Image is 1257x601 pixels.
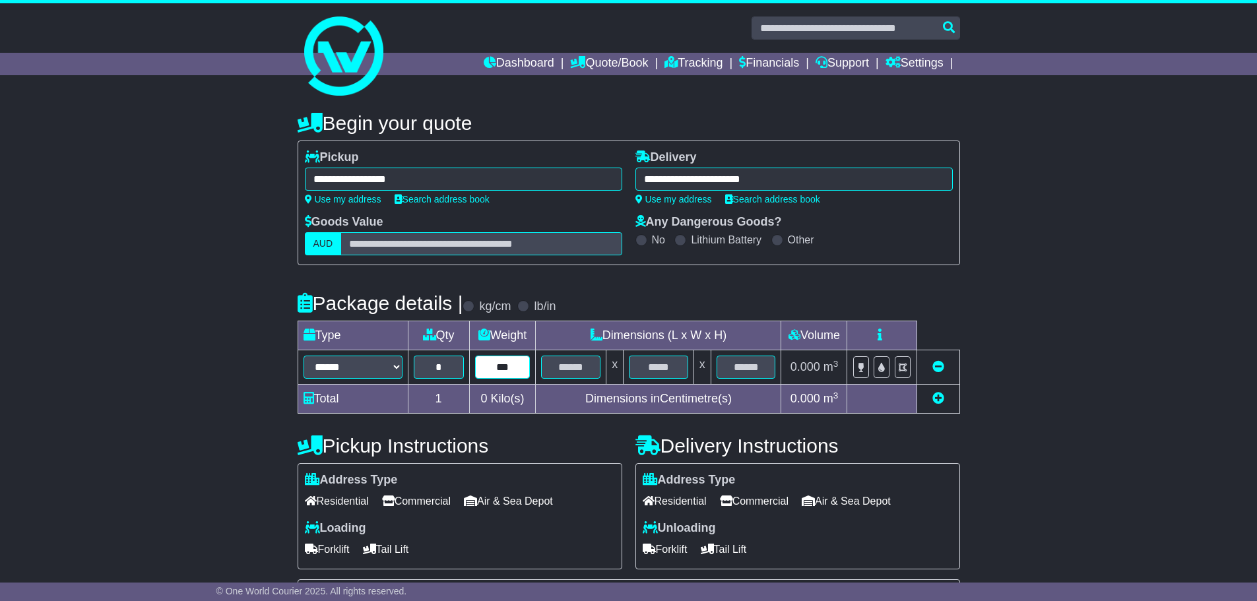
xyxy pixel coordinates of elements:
[725,194,820,205] a: Search address book
[305,232,342,255] label: AUD
[643,473,736,488] label: Address Type
[305,521,366,536] label: Loading
[790,392,820,405] span: 0.000
[305,539,350,559] span: Forklift
[298,292,463,314] h4: Package details |
[635,194,712,205] a: Use my address
[606,350,624,385] td: x
[652,234,665,246] label: No
[643,491,707,511] span: Residential
[408,385,469,414] td: 1
[781,321,847,350] td: Volume
[643,539,688,559] span: Forklift
[816,53,869,75] a: Support
[305,150,359,165] label: Pickup
[305,215,383,230] label: Goods Value
[536,321,781,350] td: Dimensions (L x W x H)
[833,391,839,400] sup: 3
[534,300,556,314] label: lb/in
[643,521,716,536] label: Unloading
[479,300,511,314] label: kg/cm
[691,234,761,246] label: Lithium Battery
[823,360,839,373] span: m
[395,194,490,205] a: Search address book
[298,112,960,134] h4: Begin your quote
[788,234,814,246] label: Other
[469,321,536,350] td: Weight
[464,491,553,511] span: Air & Sea Depot
[363,539,409,559] span: Tail Lift
[469,385,536,414] td: Kilo(s)
[701,539,747,559] span: Tail Lift
[739,53,799,75] a: Financials
[536,385,781,414] td: Dimensions in Centimetre(s)
[298,435,622,457] h4: Pickup Instructions
[305,194,381,205] a: Use my address
[720,491,789,511] span: Commercial
[823,392,839,405] span: m
[298,321,408,350] td: Type
[635,215,782,230] label: Any Dangerous Goods?
[693,350,711,385] td: x
[298,385,408,414] td: Total
[484,53,554,75] a: Dashboard
[664,53,723,75] a: Tracking
[408,321,469,350] td: Qty
[570,53,648,75] a: Quote/Book
[305,473,398,488] label: Address Type
[305,491,369,511] span: Residential
[932,392,944,405] a: Add new item
[932,360,944,373] a: Remove this item
[802,491,891,511] span: Air & Sea Depot
[635,150,697,165] label: Delivery
[833,359,839,369] sup: 3
[216,586,407,596] span: © One World Courier 2025. All rights reserved.
[886,53,944,75] a: Settings
[480,392,487,405] span: 0
[382,491,451,511] span: Commercial
[790,360,820,373] span: 0.000
[635,435,960,457] h4: Delivery Instructions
